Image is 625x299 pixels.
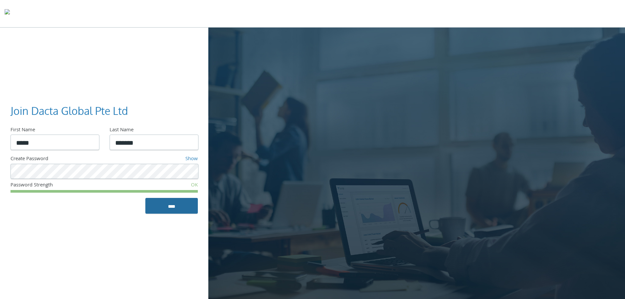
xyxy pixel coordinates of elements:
div: Password Strength [10,182,135,190]
h3: Join Dacta Global Pte Ltd [10,104,193,118]
div: OK [135,182,198,190]
img: todyl-logo-dark.svg [5,7,10,20]
div: Last Name [110,126,198,135]
div: First Name [10,126,99,135]
a: Show [185,155,198,163]
div: Create Password [10,155,130,164]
